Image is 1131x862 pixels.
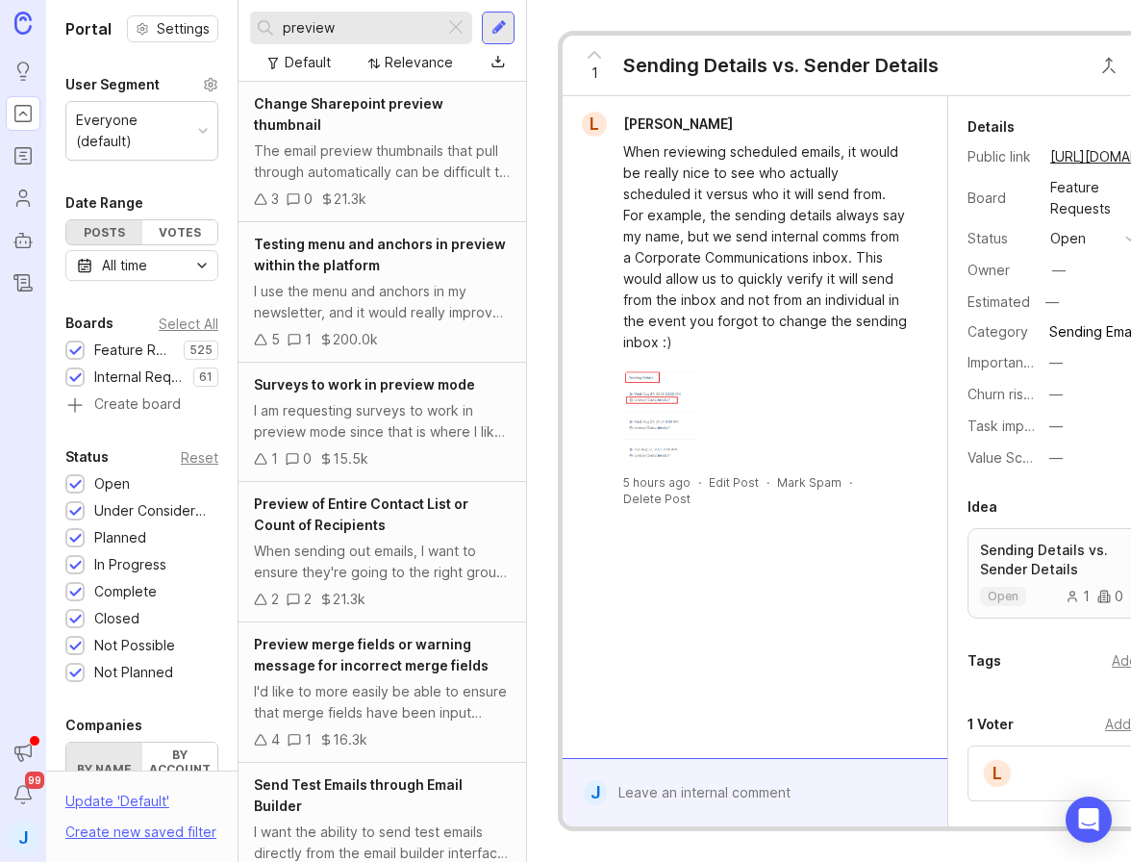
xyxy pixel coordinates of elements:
[333,729,367,750] div: 16.3k
[254,95,443,133] span: Change Sharepoint preview thumbnail
[94,608,139,629] div: Closed
[968,713,1014,736] div: 1 Voter
[65,73,160,96] div: User Segment
[254,776,463,814] span: Send Test Emails through Email Builder
[94,500,209,521] div: Under Consideration
[65,191,143,215] div: Date Range
[254,636,489,673] span: Preview merge fields or warning message for incorrect merge fields
[94,527,146,548] div: Planned
[304,589,312,610] div: 2
[305,329,312,350] div: 1
[767,474,769,491] div: ·
[698,474,701,491] div: ·
[584,780,607,805] div: J
[142,743,218,796] label: By account owner
[94,367,184,388] div: Internal Requests
[271,729,280,750] div: 4
[159,318,218,329] div: Select All
[66,220,142,244] div: Posts
[1052,260,1066,281] div: —
[623,474,691,491] span: 5 hours ago
[623,141,909,353] div: When reviewing scheduled emails, it would be really nice to see who actually scheduled it versus ...
[968,228,1035,249] div: Status
[6,777,40,812] button: Notifications
[187,258,217,273] svg: toggle icon
[25,772,44,789] span: 99
[65,312,113,335] div: Boards
[239,363,526,482] a: Surveys to work in preview modeI am requesting surveys to work in preview mode since that is wher...
[6,820,40,854] button: J
[254,376,475,393] span: Surveys to work in preview mode
[988,589,1018,604] p: open
[65,397,218,415] a: Create board
[239,482,526,622] a: Preview of Entire Contact List or Count of RecipientsWhen sending out emails, I want to ensure th...
[968,146,1035,167] div: Public link
[65,822,216,843] div: Create new saved filter
[239,82,526,222] a: Change Sharepoint preview thumbnailThe email preview thumbnails that pull through automatically c...
[333,329,378,350] div: 200.0k
[254,140,511,183] div: The email preview thumbnails that pull through automatically can be difficult to read or process ...
[1097,590,1123,603] div: 0
[76,110,190,152] div: Everyone (default)
[66,743,142,796] label: By name
[254,281,511,323] div: I use the menu and anchors in my newsletter, and it would really improve my workload if I could t...
[65,17,112,40] h1: Portal
[65,791,169,822] div: Update ' Default '
[709,474,759,491] div: Edit Post
[777,474,842,491] button: Mark Spam
[582,112,607,137] div: L
[127,15,218,42] button: Settings
[189,342,213,358] p: 525
[1049,447,1063,469] div: —
[968,354,1040,370] label: Importance
[65,714,142,737] div: Companies
[6,223,40,258] a: Autopilot
[142,220,218,244] div: Votes
[1049,352,1063,373] div: —
[305,729,312,750] div: 1
[333,448,368,469] div: 15.5k
[6,139,40,173] a: Roadmaps
[199,369,213,385] p: 61
[334,189,366,210] div: 21.3k
[968,260,1035,281] div: Owner
[968,295,1030,309] div: Estimated
[570,112,748,137] a: L[PERSON_NAME]
[14,12,32,34] img: Canny Home
[1040,290,1065,315] div: —
[94,581,157,602] div: Complete
[254,400,511,443] div: I am requesting surveys to work in preview mode since that is where I like to test out all of my ...
[968,495,997,519] div: Idea
[254,236,506,273] span: Testing menu and anchors in preview within the platform
[333,589,365,610] div: 21.3k
[968,188,1035,209] div: Board
[1066,590,1090,603] div: 1
[1066,797,1112,843] div: Open Intercom Messenger
[1050,228,1086,249] div: open
[623,52,939,79] div: Sending Details vs. Sender Details
[94,554,166,575] div: In Progress
[1049,384,1063,405] div: —
[285,52,331,73] div: Default
[65,445,109,469] div: Status
[254,541,511,583] div: When sending out emails, I want to ensure they're going to the right group of people. Having a pr...
[968,321,1035,342] div: Category
[623,491,691,507] div: Delete Post
[254,495,468,533] span: Preview of Entire Contact List or Count of Recipients
[102,255,147,276] div: All time
[94,340,174,361] div: Feature Requests
[1049,416,1063,437] div: —
[968,649,1001,672] div: Tags
[271,189,279,210] div: 3
[1090,46,1128,85] button: Close button
[968,418,1044,434] label: Task impact
[283,17,437,38] input: Search...
[181,452,218,463] div: Reset
[623,368,698,465] img: https://canny-assets.io/images/073210335dbb3584849394c6246aeaad.png
[6,266,40,300] a: Changelog
[591,63,598,84] span: 1
[623,115,733,132] span: [PERSON_NAME]
[6,735,40,770] button: Announcements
